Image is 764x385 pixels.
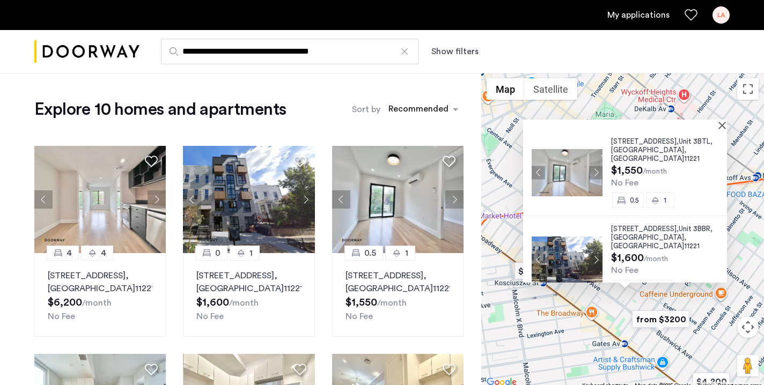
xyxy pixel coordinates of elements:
button: Next apartment [589,253,603,266]
span: [STREET_ADDRESS], [611,138,679,145]
input: Apartment Search [161,39,418,64]
button: Map camera controls [737,316,759,338]
span: 0 [215,247,221,260]
span: 4 [67,247,72,260]
div: LA [712,6,730,24]
button: Next apartment [148,190,166,209]
span: 11221 [684,155,700,162]
span: 4 [101,247,106,260]
span: Unit 3BBR, [679,225,712,232]
button: Previous apartment [332,190,350,209]
div: $3,200 [510,259,556,283]
p: [STREET_ADDRESS] 11221 [196,269,301,295]
a: My application [607,9,670,21]
span: 0.5 [630,197,639,204]
span: No Fee [611,266,638,275]
div: $4,500 [523,189,568,213]
button: Previous apartment [532,166,545,179]
span: $6,200 [48,297,82,308]
button: Next apartment [297,190,315,209]
div: Recommended [387,102,449,118]
img: 2012_638486494549611557.jpeg [34,146,166,253]
button: Show satellite imagery [524,78,577,100]
button: Next apartment [589,166,603,179]
a: 01[STREET_ADDRESS], [GEOGRAPHIC_DATA]11221No Fee [183,253,314,337]
button: Toggle fullscreen view [737,78,759,100]
button: Show or hide filters [431,45,479,58]
sub: /month [644,255,668,263]
button: Previous apartment [183,190,201,209]
span: No Fee [196,312,224,321]
span: [STREET_ADDRESS], [611,225,679,232]
span: [GEOGRAPHIC_DATA] [611,234,684,241]
span: $1,600 [611,253,644,263]
button: Next apartment [445,190,464,209]
span: No Fee [346,312,373,321]
span: 1 [664,197,666,204]
sub: /month [229,299,259,307]
span: $1,550 [346,297,377,308]
a: Cazamio logo [34,32,139,72]
button: Show street map [487,78,524,100]
span: $1,550 [611,165,643,176]
span: 0.5 [364,247,376,260]
img: 2016_638484686028897174.jpeg [183,146,315,253]
p: [STREET_ADDRESS] 11221 [346,269,450,295]
span: No Fee [611,179,638,187]
img: Apartment photo [532,236,603,284]
img: logo [34,32,139,72]
iframe: chat widget [697,342,732,374]
span: , [GEOGRAPHIC_DATA] [611,146,686,162]
a: Favorites [685,9,697,21]
span: 1 [249,247,253,260]
span: 11221 [684,242,700,249]
span: [GEOGRAPHIC_DATA] [611,146,684,153]
sub: /month [377,299,407,307]
span: , [GEOGRAPHIC_DATA] [611,234,686,249]
img: 2012_638486494544770209.jpeg [332,146,464,253]
span: 1 [405,247,408,260]
button: Drag Pegman onto the map to open Street View [737,355,759,376]
button: Previous apartment [532,253,545,266]
ng-select: sort-apartment [383,100,464,119]
span: Unit 3BTL, [679,138,712,145]
label: Sort by [352,103,380,116]
a: 44[STREET_ADDRESS], [GEOGRAPHIC_DATA]11221No Fee [34,253,166,337]
button: Previous apartment [34,190,53,209]
sub: /month [643,168,667,175]
img: Apartment photo [532,149,603,196]
button: Close [721,121,728,129]
span: No Fee [48,312,75,321]
span: $1,600 [196,297,229,308]
div: from $3200 [628,307,694,331]
sub: /month [82,299,112,307]
p: [STREET_ADDRESS] 11221 [48,269,152,295]
a: 0.51[STREET_ADDRESS], [GEOGRAPHIC_DATA]11221No Fee [332,253,464,337]
h1: Explore 10 homes and apartments [34,99,286,120]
